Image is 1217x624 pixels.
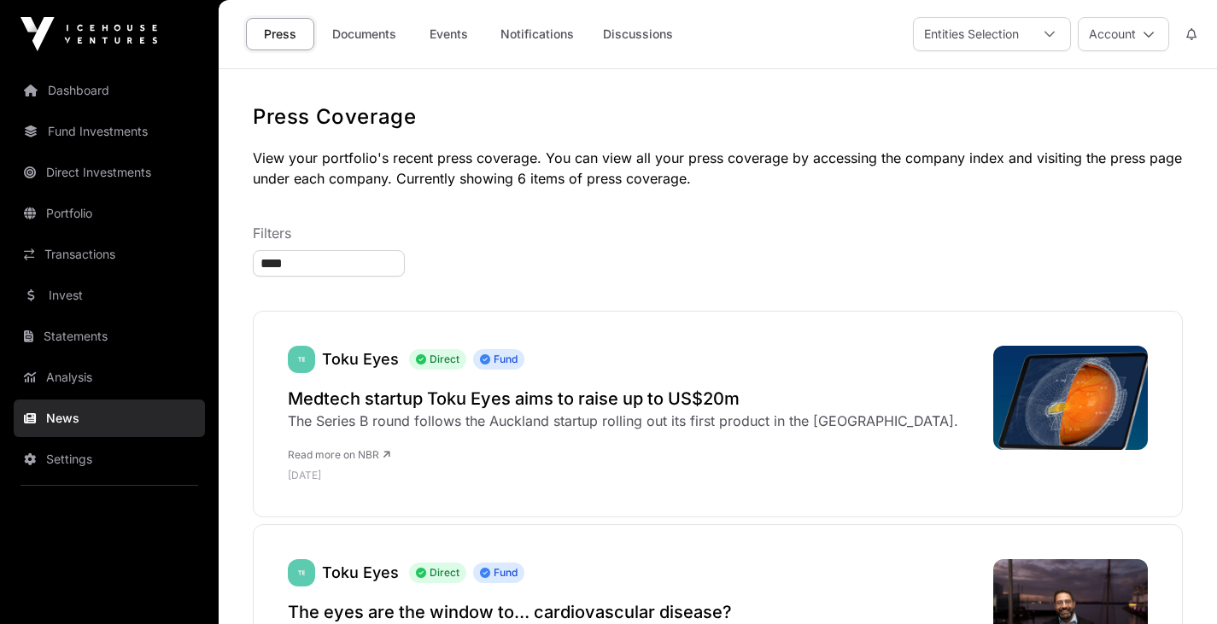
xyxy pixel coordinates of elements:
a: Discussions [592,18,684,50]
a: Toku Eyes [322,563,399,581]
a: Toku Eyes [288,346,315,373]
a: Invest [14,277,205,314]
span: Direct [409,349,466,370]
a: Documents [321,18,407,50]
span: Fund [473,563,524,583]
div: The Series B round follows the Auckland startup rolling out its first product in the [GEOGRAPHIC_... [288,411,958,431]
img: Toku-Eyes_9755.jpeg [993,346,1148,450]
img: Icehouse Ventures Logo [20,17,157,51]
a: Settings [14,440,205,478]
p: View your portfolio's recent press coverage. You can view all your press coverage by accessing th... [253,148,1183,189]
a: Toku Eyes [322,350,399,368]
span: Direct [409,563,466,583]
a: Analysis [14,359,205,396]
a: Events [414,18,483,50]
img: toku-eyes267.png [288,559,315,586]
a: Notifications [489,18,585,50]
h1: Press Coverage [253,103,1183,131]
a: News [14,399,205,437]
a: Transactions [14,236,205,273]
a: Read more on NBR [288,448,390,461]
img: toku-eyes267.png [288,346,315,373]
button: Account [1078,17,1169,51]
a: The eyes are the window to… cardiovascular disease? [288,600,887,624]
a: Press [246,18,314,50]
iframe: Chat Widget [1132,542,1217,624]
a: Portfolio [14,195,205,232]
a: Fund Investments [14,113,205,150]
a: Dashboard [14,72,205,109]
p: Filters [253,223,1183,243]
a: Direct Investments [14,154,205,191]
p: [DATE] [288,469,958,482]
div: Entities Selection [914,18,1029,50]
span: Fund [473,349,524,370]
a: Toku Eyes [288,559,315,586]
a: Medtech startup Toku Eyes aims to raise up to US$20m [288,387,958,411]
a: Statements [14,318,205,355]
